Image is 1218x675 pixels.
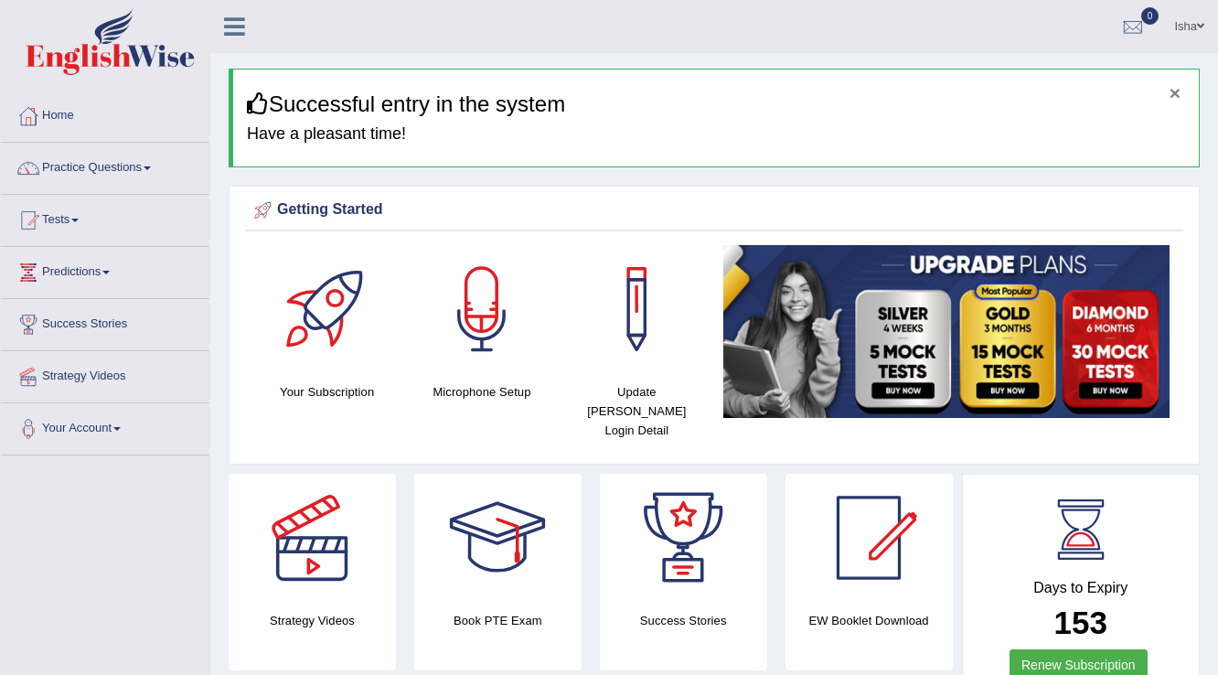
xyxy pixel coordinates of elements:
h4: EW Booklet Download [785,611,953,630]
a: Practice Questions [1,143,209,188]
h4: Success Stories [600,611,767,630]
h4: Have a pleasant time! [247,125,1185,144]
a: Predictions [1,247,209,293]
h4: Microphone Setup [413,382,550,402]
h4: Strategy Videos [229,611,396,630]
b: 153 [1054,605,1107,640]
img: small5.jpg [723,245,1170,418]
h4: Book PTE Exam [414,611,582,630]
a: Tests [1,195,209,241]
h4: Update [PERSON_NAME] Login Detail [569,382,705,440]
button: × [1170,83,1181,102]
a: Success Stories [1,299,209,345]
a: Strategy Videos [1,351,209,397]
div: Getting Started [250,197,1179,224]
a: Your Account [1,403,209,449]
h4: Your Subscription [259,382,395,402]
span: 0 [1141,7,1159,25]
a: Home [1,91,209,136]
h4: Days to Expiry [983,580,1180,596]
h3: Successful entry in the system [247,92,1185,116]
